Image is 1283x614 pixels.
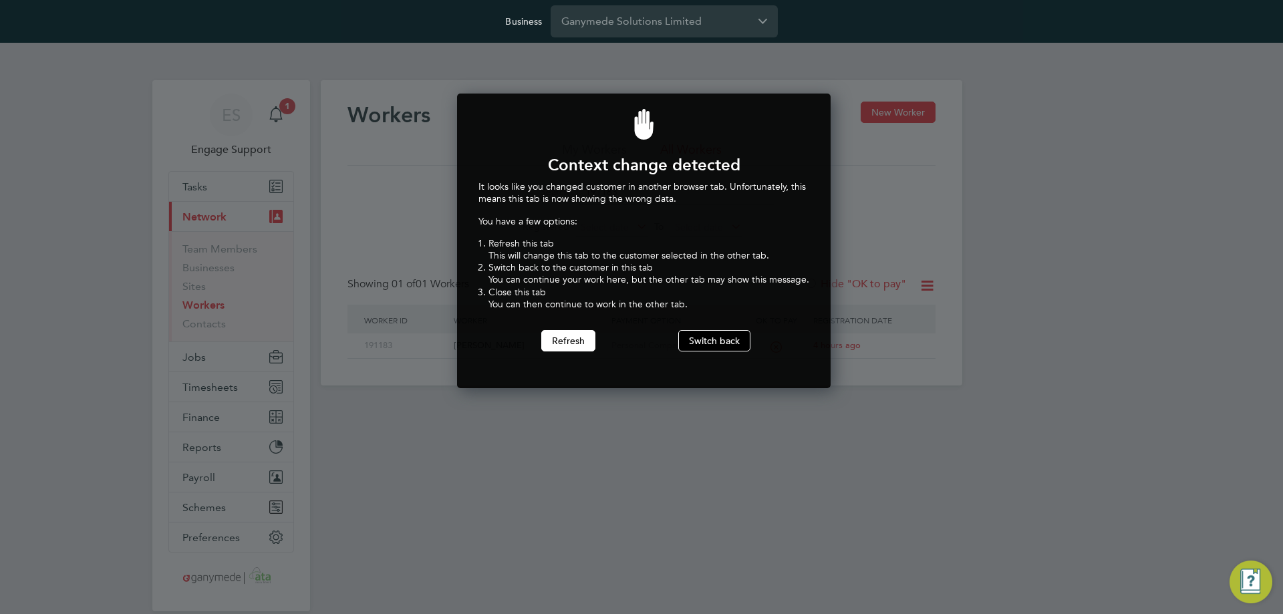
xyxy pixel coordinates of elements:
[505,15,542,27] label: Business
[478,180,809,204] p: It looks like you changed customer in another browser tab. Unfortunately, this means this tab is ...
[488,286,809,310] li: Close this tab You can then continue to work in the other tab.
[478,215,809,227] p: You have a few options:
[541,330,595,351] button: Refresh
[678,330,750,351] button: Switch back
[488,261,809,285] li: Switch back to the customer in this tab You can continue your work here, but the other tab may sh...
[488,237,809,261] li: Refresh this tab This will change this tab to the customer selected in the other tab.
[1230,561,1272,603] button: Engage Resource Center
